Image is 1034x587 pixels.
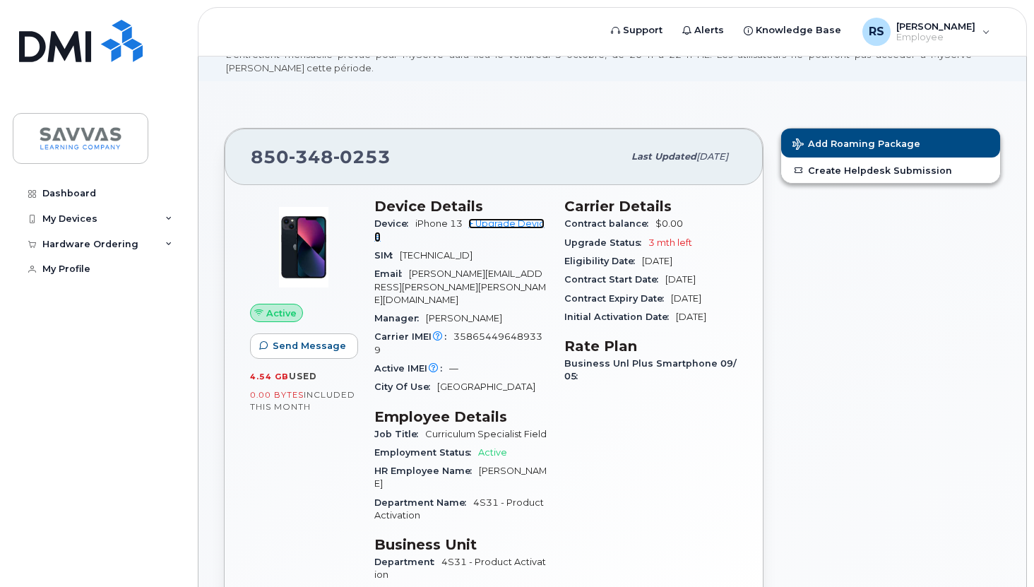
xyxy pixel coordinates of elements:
[374,381,437,392] span: City Of Use
[676,312,706,322] span: [DATE]
[694,23,724,37] span: Alerts
[631,151,696,162] span: Last updated
[374,268,409,279] span: Email
[374,497,544,521] span: 4S31 - Product Activation
[449,363,458,374] span: —
[672,16,734,45] a: Alerts
[374,447,478,458] span: Employment Status
[374,466,479,476] span: HR Employee Name
[415,218,463,229] span: iPhone 13
[266,307,297,320] span: Active
[852,18,1000,46] div: Ricardo Sinclair
[374,536,547,553] h3: Business Unit
[374,250,400,261] span: SIM
[374,408,547,425] h3: Employee Details
[655,218,683,229] span: $0.00
[261,205,346,290] img: image20231002-3703462-1ig824h.jpeg
[564,218,655,229] span: Contract balance
[564,312,676,322] span: Initial Activation Date
[623,23,662,37] span: Support
[289,146,333,167] span: 348
[781,129,1000,158] button: Add Roaming Package
[564,293,671,304] span: Contract Expiry Date
[665,274,696,285] span: [DATE]
[896,32,975,43] span: Employee
[374,363,449,374] span: Active IMEI
[273,339,346,352] span: Send Message
[250,389,355,413] span: included this month
[734,16,851,45] a: Knowledge Base
[564,237,648,248] span: Upgrade Status
[426,313,502,324] span: [PERSON_NAME]
[374,331,542,355] span: 358654496489339
[437,381,535,392] span: [GEOGRAPHIC_DATA]
[781,158,1000,183] a: Create Helpdesk Submission
[374,557,441,567] span: Department
[374,218,545,242] a: + Upgrade Device
[564,256,642,266] span: Eligibility Date
[374,557,546,580] span: 4S31 - Product Activation
[601,16,672,45] a: Support
[400,250,473,261] span: [TECHNICAL_ID]
[478,447,507,458] span: Active
[642,256,672,266] span: [DATE]
[374,313,426,324] span: Manager
[250,372,289,381] span: 4.54 GB
[374,331,453,342] span: Carrier IMEI
[374,198,547,215] h3: Device Details
[973,526,1023,576] iframe: Messenger Launcher
[564,274,665,285] span: Contract Start Date
[648,237,692,248] span: 3 mth left
[564,358,737,381] span: Business Unl Plus Smartphone 09/05
[333,146,391,167] span: 0253
[374,497,473,508] span: Department Name
[250,333,358,359] button: Send Message
[289,371,317,381] span: used
[792,138,920,152] span: Add Roaming Package
[374,268,546,305] span: [PERSON_NAME][EMAIL_ADDRESS][PERSON_NAME][PERSON_NAME][DOMAIN_NAME]
[250,390,304,400] span: 0.00 Bytes
[869,23,884,40] span: RS
[756,23,841,37] span: Knowledge Base
[671,293,701,304] span: [DATE]
[374,429,425,439] span: Job Title
[896,20,975,32] span: [PERSON_NAME]
[251,146,391,167] span: 850
[564,198,737,215] h3: Carrier Details
[374,218,415,229] span: Device
[425,429,547,439] span: Curriculum Specialist Field
[564,338,737,355] h3: Rate Plan
[696,151,728,162] span: [DATE]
